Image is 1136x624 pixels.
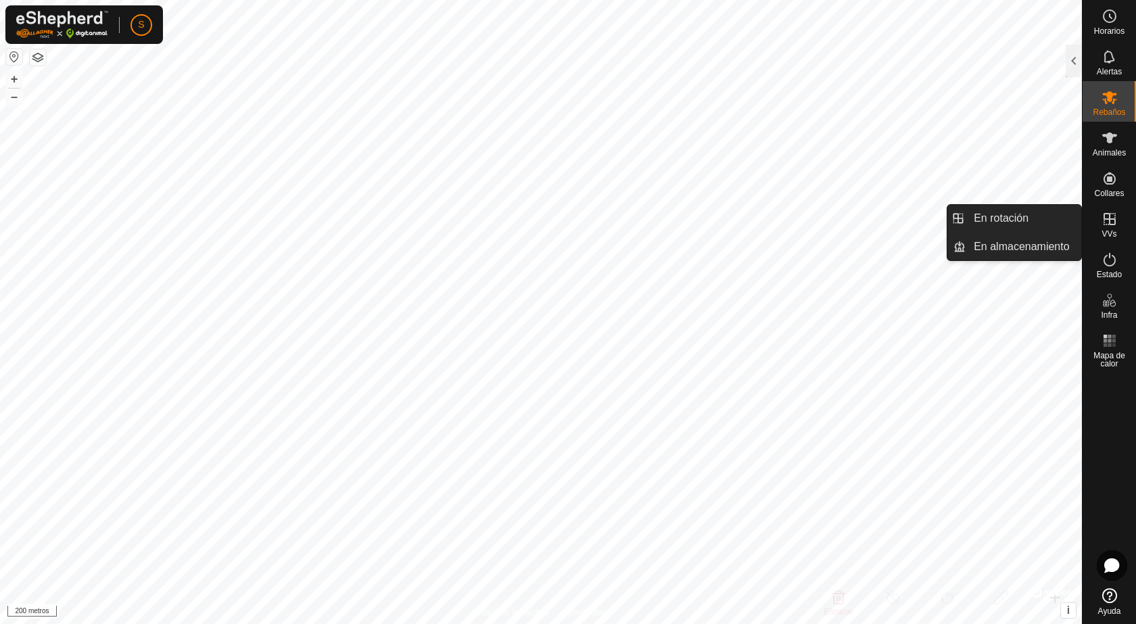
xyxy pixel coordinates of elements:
font: Rebaños [1093,107,1125,117]
font: Alertas [1097,67,1122,76]
font: Política de Privacidad [471,608,549,617]
font: S [138,19,144,30]
font: Horarios [1094,26,1125,36]
font: Animales [1093,148,1126,158]
font: En almacenamiento [974,241,1069,252]
font: + [11,72,18,86]
a: Ayuda [1083,583,1136,621]
font: Mapa de calor [1093,351,1125,368]
font: Contáctanos [565,608,611,617]
button: + [6,71,22,87]
font: Collares [1094,189,1124,198]
font: Infra [1101,310,1117,320]
a: Política de Privacidad [471,606,549,619]
font: – [11,89,18,103]
button: Capas del Mapa [30,49,46,66]
font: Estado [1097,270,1122,279]
a: Contáctanos [565,606,611,619]
button: i [1061,603,1076,618]
font: i [1067,604,1070,616]
font: En rotación [974,212,1028,224]
li: En rotación [947,205,1081,232]
li: En almacenamiento [947,233,1081,260]
a: En almacenamiento [966,233,1081,260]
button: – [6,89,22,105]
a: En rotación [966,205,1081,232]
font: Ayuda [1098,606,1121,616]
img: Logotipo de Gallagher [16,11,108,39]
button: Restablecer mapa [6,49,22,65]
font: VVs [1102,229,1116,239]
